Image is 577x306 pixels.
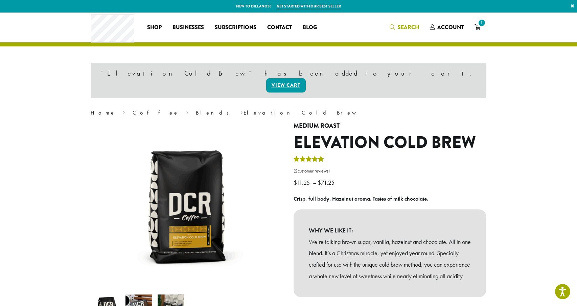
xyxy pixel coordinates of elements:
div: Rated 5.00 out of 5 [294,155,324,165]
span: Account [437,23,464,31]
a: (2customer reviews) [294,168,486,175]
nav: Breadcrumb [91,109,486,117]
bdi: 71.25 [318,179,336,186]
span: – [313,179,316,186]
a: Home [91,109,116,116]
a: Shop [142,22,167,33]
span: 2 [295,168,298,174]
a: Get started with our best seller [277,3,341,9]
span: › [123,106,125,117]
b: Crisp, full body. Hazelnut aroma. Tastes of milk chocolate. [294,195,428,202]
span: Contact [267,23,292,32]
h1: Elevation Cold Brew [294,133,486,152]
span: Search [398,23,419,31]
span: › [240,106,243,117]
span: $ [294,179,297,186]
p: We’re talking brown sugar, vanilla, hazelnut and chocolate. All in one blend. It’s a Christmas mi... [309,236,471,282]
span: › [186,106,188,117]
span: Shop [147,23,162,32]
a: Coffee [133,109,179,116]
b: WHY WE LIKE IT: [309,225,471,236]
span: Businesses [172,23,204,32]
div: “Elevation Cold Brew” has been added to your cart. [91,63,486,98]
a: Blends [196,109,233,116]
a: Search [384,22,424,33]
span: 1 [477,18,486,27]
bdi: 11.25 [294,179,311,186]
h4: Medium Roast [294,122,486,130]
span: Blog [303,23,317,32]
span: $ [318,179,321,186]
span: Subscriptions [215,23,256,32]
a: View cart [266,78,306,93]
